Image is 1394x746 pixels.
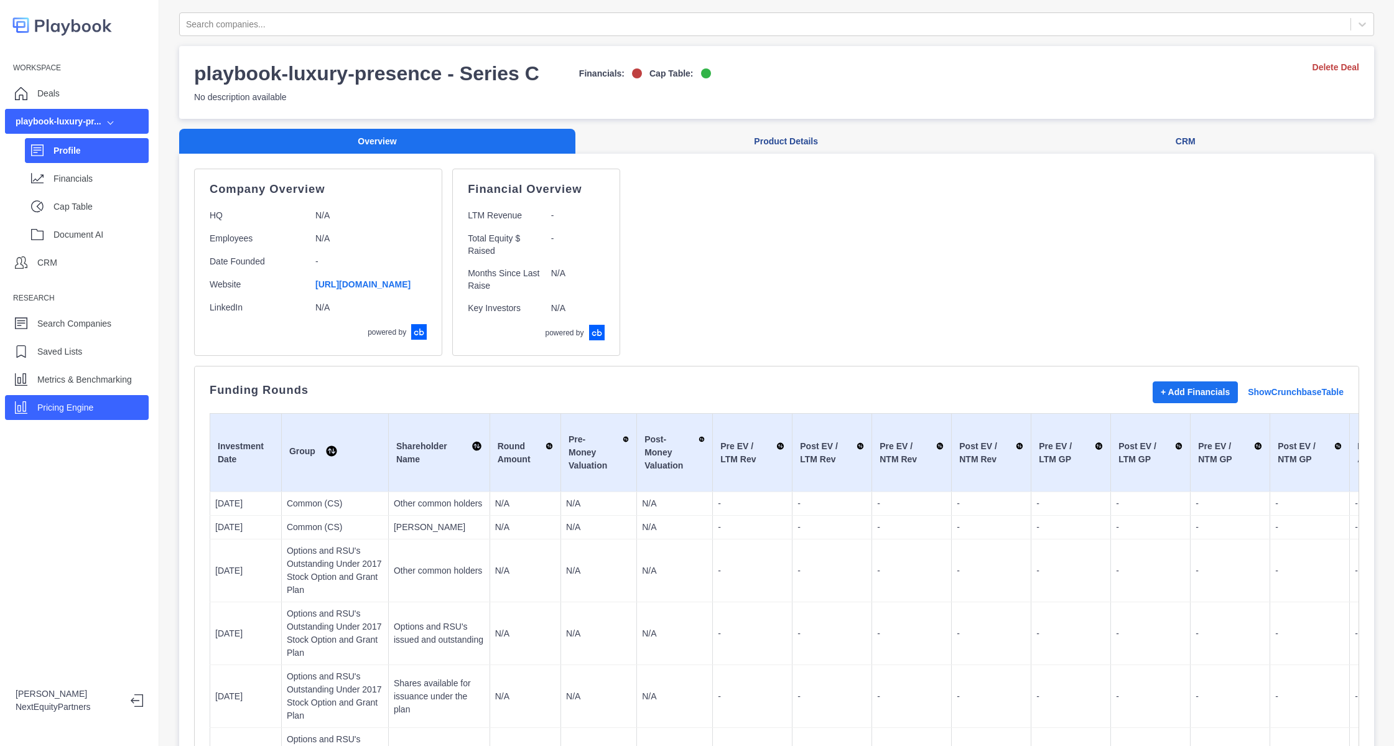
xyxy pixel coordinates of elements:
[37,256,57,269] p: CRM
[551,267,605,292] p: N/A
[776,440,784,452] img: Sort
[1116,690,1185,703] p: -
[37,87,60,100] p: Deals
[1196,627,1265,640] p: -
[394,620,485,646] p: Options and RSU's issued and outstanding
[210,278,305,291] p: Website
[551,232,605,257] p: -
[997,129,1374,154] button: CRM
[287,521,383,534] p: Common (CS)
[215,690,276,703] p: [DATE]
[632,68,642,78] img: off-logo
[959,440,1023,466] div: Post EV / NTM Rev
[495,564,555,577] p: N/A
[1334,440,1342,452] img: Sort
[287,497,383,510] p: Common (CS)
[957,521,1026,534] p: -
[566,690,631,703] p: N/A
[16,701,121,714] p: NextEquityPartners
[468,209,541,222] p: LTM Revenue
[800,440,864,466] div: Post EV / LTM Rev
[179,129,575,154] button: Overview
[287,670,383,722] p: Options and RSU's Outstanding Under 2017 Stock Option and Grant Plan
[1036,564,1105,577] p: -
[495,497,555,510] p: N/A
[579,67,625,80] p: Financials:
[642,627,707,640] p: N/A
[623,433,629,445] img: Sort
[394,564,485,577] p: Other common holders
[215,564,276,577] p: [DATE]
[315,209,427,222] p: N/A
[1275,627,1344,640] p: -
[699,433,705,445] img: Sort
[1036,690,1105,703] p: -
[53,228,149,241] p: Document AI
[797,690,867,703] p: -
[644,433,705,472] div: Post-Money Valuation
[194,61,539,86] h3: playbook-luxury-presence - Series C
[1116,521,1185,534] p: -
[1095,440,1104,452] img: Sort
[1313,61,1359,74] a: Delete Deal
[936,440,944,452] img: Sort
[957,497,1026,510] p: -
[315,255,427,268] p: -
[1196,564,1265,577] p: -
[394,521,485,534] p: [PERSON_NAME]
[877,564,946,577] p: -
[718,627,787,640] p: -
[37,373,132,386] p: Metrics & Benchmarking
[877,497,946,510] p: -
[1016,440,1023,452] img: Sort
[957,690,1026,703] p: -
[566,627,631,640] p: N/A
[1278,440,1342,466] div: Post EV / NTM GP
[468,184,604,194] p: Financial Overview
[315,232,427,245] p: N/A
[37,317,111,330] p: Search Companies
[718,690,787,703] p: -
[1196,497,1265,510] p: -
[551,209,605,222] p: -
[210,301,305,314] p: LinkedIn
[315,279,411,289] a: [URL][DOMAIN_NAME]
[394,677,485,716] p: Shares available for issuance under the plan
[495,690,555,703] p: N/A
[210,232,305,245] p: Employees
[649,67,694,80] p: Cap Table:
[287,607,383,660] p: Options and RSU's Outstanding Under 2017 Stock Option and Grant Plan
[16,688,121,701] p: [PERSON_NAME]
[37,345,82,358] p: Saved Lists
[797,521,867,534] p: -
[642,564,707,577] p: N/A
[16,115,101,128] div: playbook-luxury-pr...
[718,497,787,510] p: -
[1275,690,1344,703] p: -
[53,144,149,157] p: Profile
[720,440,784,466] div: Pre EV / LTM Rev
[1118,440,1183,466] div: Post EV / LTM GP
[797,627,867,640] p: -
[718,564,787,577] p: -
[797,497,867,510] p: -
[1198,440,1262,466] div: Pre EV / NTM GP
[642,690,707,703] p: N/A
[468,267,541,292] p: Months Since Last Raise
[194,91,711,104] p: No description available
[215,627,276,640] p: [DATE]
[1116,564,1185,577] p: -
[877,690,946,703] p: -
[218,440,274,466] div: Investment Date
[551,302,605,315] p: N/A
[394,497,485,510] p: Other common holders
[957,564,1026,577] p: -
[210,184,427,194] p: Company Overview
[315,301,427,314] p: N/A
[53,200,149,213] p: Cap Table
[53,172,149,185] p: Financials
[287,544,383,597] p: Options and RSU's Outstanding Under 2017 Stock Option and Grant Plan
[566,564,631,577] p: N/A
[210,385,309,395] p: Funding Rounds
[1039,440,1103,466] div: Pre EV / LTM GP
